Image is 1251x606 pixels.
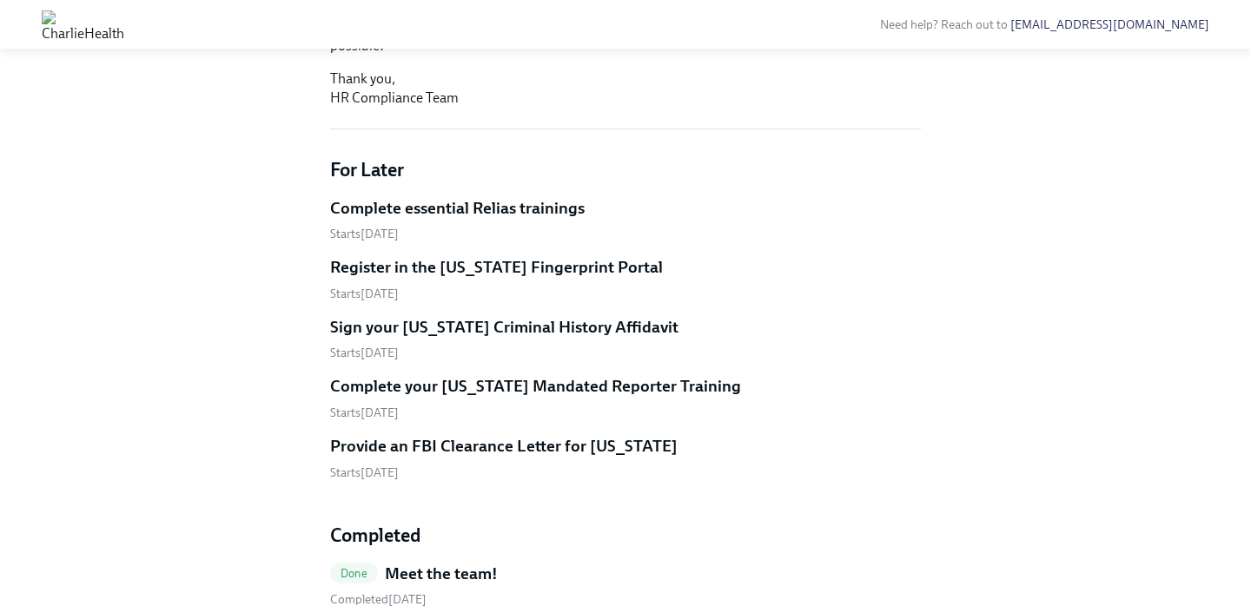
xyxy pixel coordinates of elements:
[330,316,678,339] h5: Sign your [US_STATE] Criminal History Affidavit
[330,346,399,360] span: Monday, October 6th 2025, 10:00 am
[1010,17,1209,32] a: [EMAIL_ADDRESS][DOMAIN_NAME]
[330,567,378,580] span: Done
[42,10,124,38] img: CharlieHealth
[330,435,678,458] h5: Provide an FBI Clearance Letter for [US_STATE]
[880,17,1209,32] span: Need help? Reach out to
[330,287,399,301] span: Monday, October 6th 2025, 10:00 am
[330,523,921,549] h4: Completed
[330,375,921,421] a: Complete your [US_STATE] Mandated Reporter TrainingStarts[DATE]
[330,405,399,420] span: Monday, October 6th 2025, 10:00 am
[385,563,498,585] h5: Meet the team!
[330,256,663,279] h5: Register in the [US_STATE] Fingerprint Portal
[330,197,585,220] h5: Complete essential Relias trainings
[330,157,921,183] h4: For Later
[330,375,741,398] h5: Complete your [US_STATE] Mandated Reporter Training
[330,316,921,362] a: Sign your [US_STATE] Criminal History AffidavitStarts[DATE]
[330,69,921,108] p: Thank you, HR Compliance Team
[330,227,399,241] span: Monday, October 6th 2025, 10:00 am
[330,465,399,480] span: Monday, October 20th 2025, 10:00 am
[330,197,921,243] a: Complete essential Relias trainingsStarts[DATE]
[330,435,921,481] a: Provide an FBI Clearance Letter for [US_STATE]Starts[DATE]
[330,256,921,302] a: Register in the [US_STATE] Fingerprint PortalStarts[DATE]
